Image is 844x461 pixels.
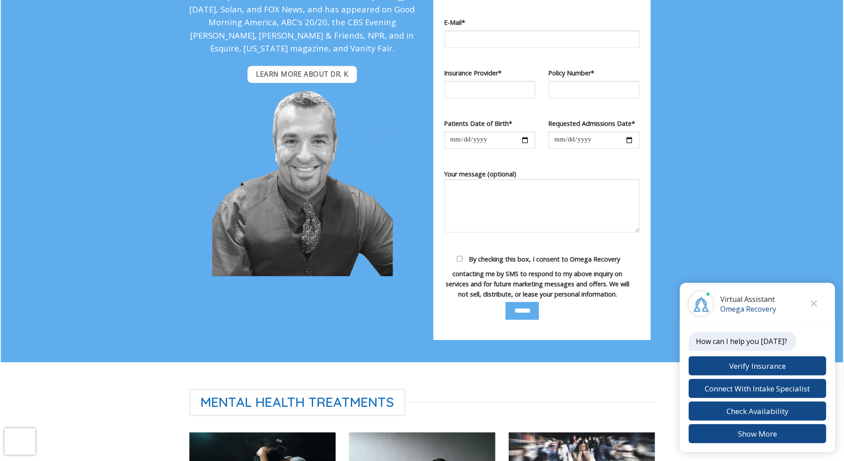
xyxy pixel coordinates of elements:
span: Learn More About Dr. K [256,69,348,80]
label: E-Mail* [444,17,640,27]
input: By checking this box, I consent to Omega Recovery contacting me by SMS to respond to my above inq... [457,256,463,262]
label: Patients Date of Birth* [444,118,535,129]
span: Mental Health Treatments [189,389,406,416]
label: Your message (optional) [444,169,640,238]
label: Policy Number* [549,68,640,78]
label: Requested Admissions Date* [549,118,640,129]
label: Insurance Provider* [444,68,535,78]
a: Learn More About Dr. K [247,66,357,83]
textarea: Your message (optional) [444,179,640,232]
span: By checking this box, I consent to Omega Recovery contacting me by SMS to respond to my above inq... [446,255,629,298]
